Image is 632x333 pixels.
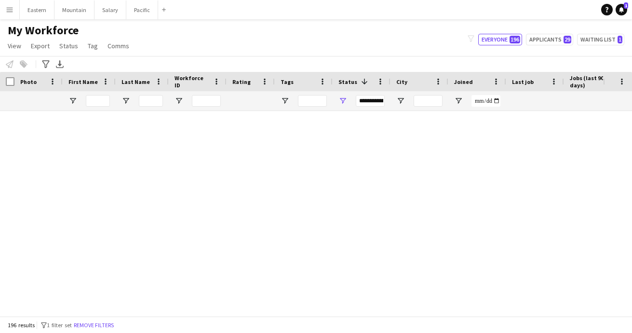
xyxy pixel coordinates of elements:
[72,320,116,331] button: Remove filters
[54,0,94,19] button: Mountain
[570,74,609,89] span: Jobs (last 90 days)
[526,34,573,45] button: Applicants29
[20,78,37,85] span: Photo
[126,0,158,19] button: Pacific
[108,42,129,50] span: Comms
[40,58,52,70] app-action-btn: Advanced filters
[624,2,628,9] span: 1
[55,40,82,52] a: Status
[31,42,50,50] span: Export
[471,95,500,107] input: Joined Filter Input
[618,36,622,43] span: 1
[232,78,251,85] span: Rating
[564,36,571,43] span: 29
[8,42,21,50] span: View
[20,0,54,19] button: Eastern
[88,42,98,50] span: Tag
[510,36,520,43] span: 196
[414,95,443,107] input: City Filter Input
[192,95,221,107] input: Workforce ID Filter Input
[396,78,407,85] span: City
[86,95,110,107] input: First Name Filter Input
[338,97,347,105] button: Open Filter Menu
[616,4,627,15] a: 1
[454,97,463,105] button: Open Filter Menu
[59,42,78,50] span: Status
[104,40,133,52] a: Comms
[298,95,327,107] input: Tags Filter Input
[4,40,25,52] a: View
[175,97,183,105] button: Open Filter Menu
[27,40,54,52] a: Export
[281,97,289,105] button: Open Filter Menu
[8,23,79,38] span: My Workforce
[281,78,294,85] span: Tags
[577,34,624,45] button: Waiting list1
[54,58,66,70] app-action-btn: Export XLSX
[396,97,405,105] button: Open Filter Menu
[338,78,357,85] span: Status
[512,78,534,85] span: Last job
[84,40,102,52] a: Tag
[175,74,209,89] span: Workforce ID
[68,97,77,105] button: Open Filter Menu
[454,78,473,85] span: Joined
[121,78,150,85] span: Last Name
[478,34,522,45] button: Everyone196
[47,321,72,329] span: 1 filter set
[121,97,130,105] button: Open Filter Menu
[68,78,98,85] span: First Name
[139,95,163,107] input: Last Name Filter Input
[94,0,126,19] button: Salary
